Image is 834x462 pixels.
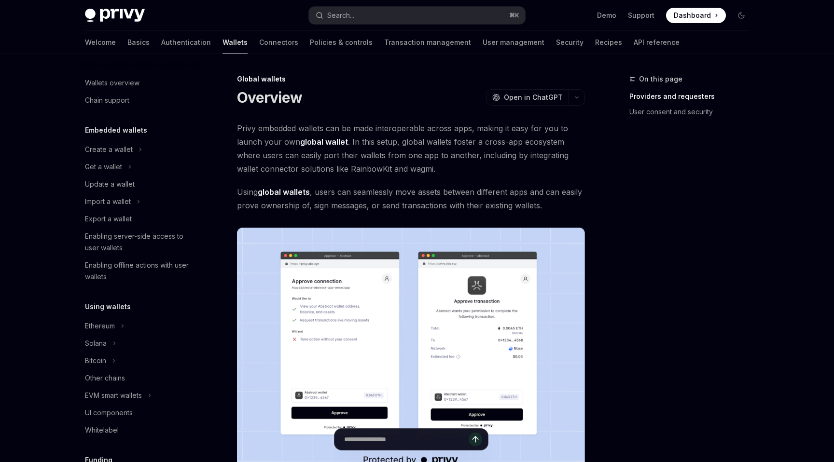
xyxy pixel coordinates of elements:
[77,158,201,176] button: Toggle Get a wallet section
[77,421,201,439] a: Whitelabel
[222,31,248,54] a: Wallets
[344,429,469,450] input: Ask a question...
[85,355,106,367] div: Bitcoin
[300,137,348,147] strong: global wallet
[629,104,757,120] a: User consent and security
[85,231,195,254] div: Enabling server-side access to user wallets
[85,31,116,54] a: Welcome
[85,161,122,173] div: Get a wallet
[85,144,133,155] div: Create a wallet
[77,352,201,369] button: Toggle Bitcoin section
[666,8,726,23] a: Dashboard
[639,73,682,85] span: On this page
[85,320,115,332] div: Ethereum
[77,404,201,421] a: UI components
[161,31,211,54] a: Authentication
[77,74,201,92] a: Wallets overview
[77,228,201,257] a: Enabling server-side access to user wallets
[85,124,147,136] h5: Embedded wallets
[77,92,201,109] a: Chain support
[237,122,585,176] span: Privy embedded wallets can be made interoperable across apps, making it easy for you to launch yo...
[85,407,133,419] div: UI components
[483,31,544,54] a: User management
[77,369,201,387] a: Other chains
[504,93,563,102] span: Open in ChatGPT
[597,11,616,20] a: Demo
[595,31,622,54] a: Recipes
[85,338,107,349] div: Solana
[674,11,711,20] span: Dashboard
[628,11,654,20] a: Support
[237,89,302,106] h1: Overview
[127,31,150,54] a: Basics
[77,176,201,193] a: Update a wallet
[309,7,525,24] button: Open search
[77,317,201,335] button: Toggle Ethereum section
[85,301,131,313] h5: Using wallets
[85,213,132,225] div: Export a wallet
[486,89,569,106] button: Open in ChatGPT
[556,31,584,54] a: Security
[327,10,354,21] div: Search...
[85,390,142,401] div: EVM smart wallets
[85,259,195,283] div: Enabling offline actions with user wallets
[634,31,680,54] a: API reference
[77,257,201,285] a: Enabling offline actions with user wallets
[259,31,298,54] a: Connectors
[384,31,471,54] a: Transaction management
[77,387,201,404] button: Toggle EVM smart wallets section
[734,8,749,23] button: Toggle dark mode
[85,95,129,106] div: Chain support
[469,433,482,446] button: Send message
[85,178,135,190] div: Update a wallet
[85,196,131,207] div: Import a wallet
[85,372,125,384] div: Other chains
[77,141,201,158] button: Toggle Create a wallet section
[509,12,519,19] span: ⌘ K
[310,31,373,54] a: Policies & controls
[77,193,201,210] button: Toggle Import a wallet section
[85,424,119,436] div: Whitelabel
[77,210,201,228] a: Export a wallet
[258,187,310,197] strong: global wallets
[85,9,145,22] img: dark logo
[237,74,585,84] div: Global wallets
[629,89,757,104] a: Providers and requesters
[237,185,585,212] span: Using , users can seamlessly move assets between different apps and can easily prove ownership of...
[77,335,201,352] button: Toggle Solana section
[85,77,139,89] div: Wallets overview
